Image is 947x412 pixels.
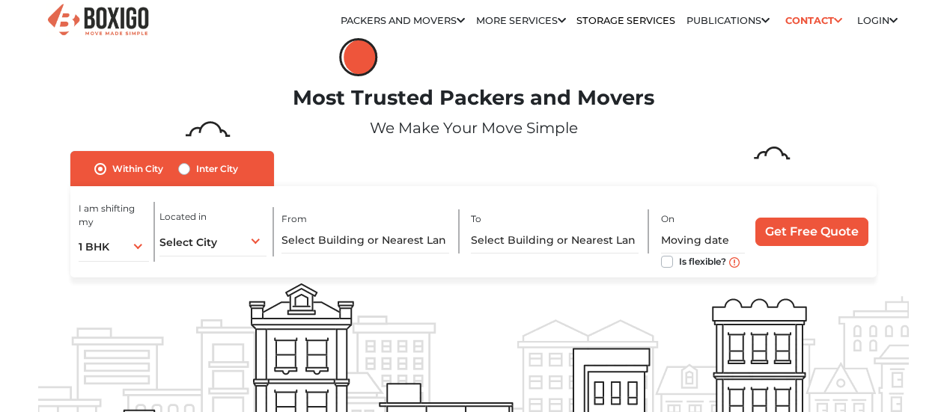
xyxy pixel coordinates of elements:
img: Boxigo [46,2,150,39]
img: move_date_info [729,257,740,268]
a: Storage Services [576,15,675,26]
h1: Most Trusted Packers and Movers [38,86,910,111]
a: Login [857,15,898,26]
label: Within City [112,160,163,178]
a: Packers and Movers [341,15,465,26]
label: From [281,212,307,226]
label: Is flexible? [679,253,726,268]
input: Select Building or Nearest Landmark [281,227,448,253]
input: Select Building or Nearest Landmark [471,227,638,253]
span: 1 BHK [79,240,109,253]
a: More services [476,15,566,26]
a: Contact [780,9,847,32]
input: Moving date [661,227,746,253]
label: To [471,212,481,226]
a: Publications [686,15,770,26]
input: Get Free Quote [755,218,868,246]
label: Located in [159,210,207,224]
span: Select City [159,236,217,249]
label: Inter City [196,160,238,178]
label: On [661,212,675,226]
label: I am shifting my [79,202,150,229]
p: We Make Your Move Simple [38,117,910,139]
